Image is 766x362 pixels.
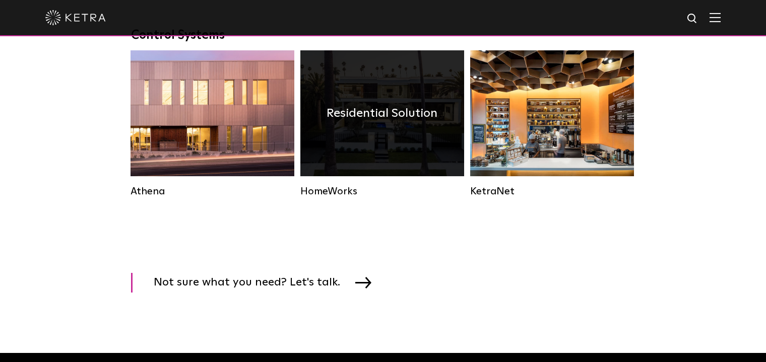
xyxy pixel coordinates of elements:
div: KetraNet [470,185,634,197]
a: Not sure what you need? Let's talk. [131,273,384,293]
a: HomeWorks Residential Solution [300,50,464,197]
img: arrow [355,277,371,288]
h4: Residential Solution [327,104,437,123]
span: Not sure what you need? Let's talk. [154,273,355,293]
img: Hamburger%20Nav.svg [710,13,721,22]
a: KetraNet Legacy System [470,50,634,197]
img: search icon [686,13,699,25]
div: Athena [131,185,294,197]
a: Athena Commercial Solution [131,50,294,197]
div: HomeWorks [300,185,464,197]
img: ketra-logo-2019-white [45,10,106,25]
